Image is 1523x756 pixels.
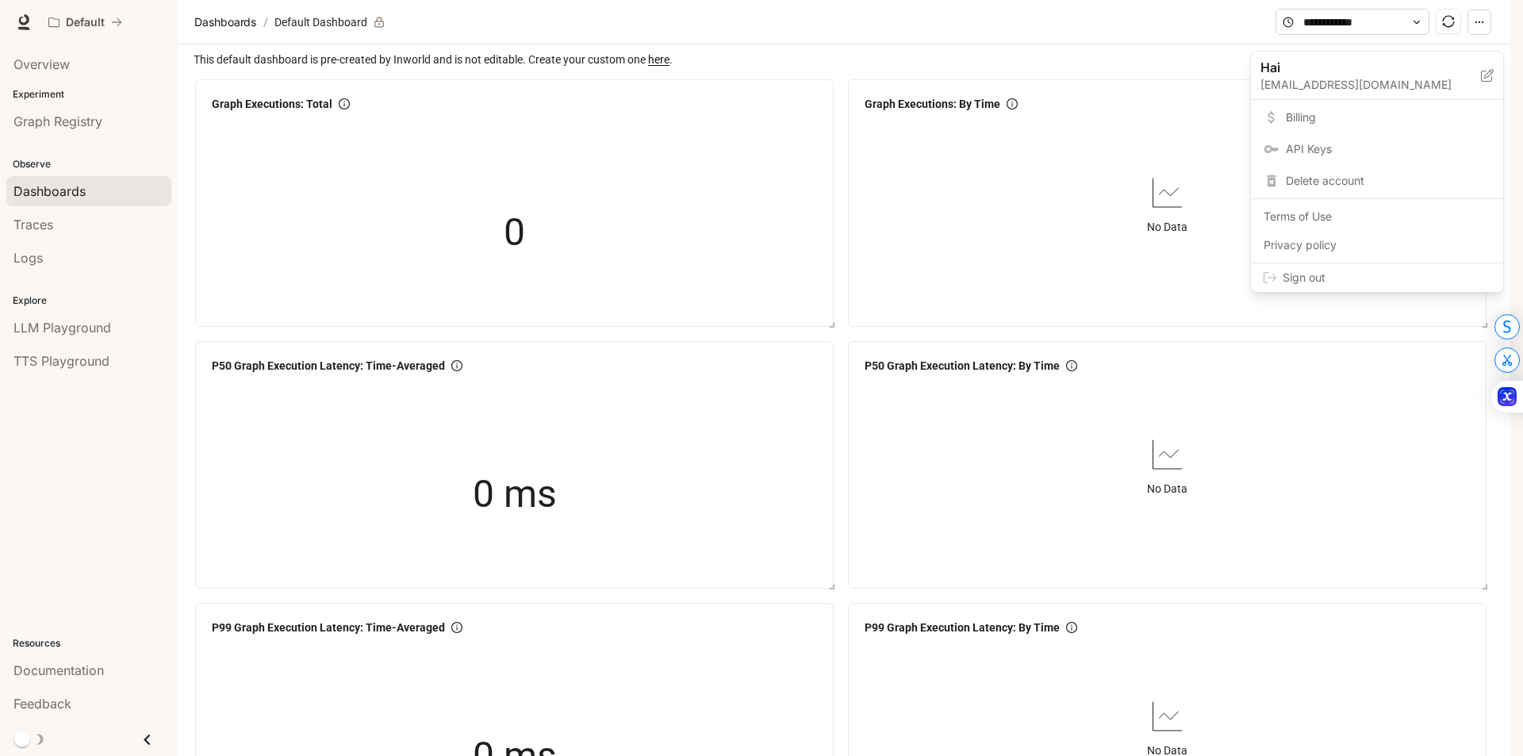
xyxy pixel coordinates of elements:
span: Sign out [1283,270,1490,286]
div: Sign out [1251,263,1503,292]
div: Delete account [1254,167,1500,195]
div: Hai[EMAIL_ADDRESS][DOMAIN_NAME] [1251,52,1503,100]
span: Delete account [1286,173,1490,189]
p: [EMAIL_ADDRESS][DOMAIN_NAME] [1260,77,1481,93]
a: Terms of Use [1254,202,1500,231]
span: API Keys [1286,141,1490,157]
p: Hai [1260,58,1456,77]
a: API Keys [1254,135,1500,163]
a: Billing [1254,103,1500,132]
span: Privacy policy [1264,237,1490,253]
span: Billing [1286,109,1490,125]
span: Terms of Use [1264,209,1490,224]
a: Privacy policy [1254,231,1500,259]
